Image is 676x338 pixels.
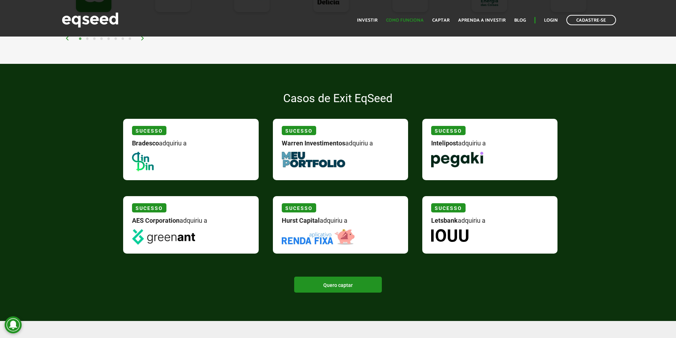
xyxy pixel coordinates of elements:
[282,217,320,224] strong: Hurst Capital
[432,18,450,23] a: Captar
[126,35,133,43] button: 8 of 4
[132,152,153,171] img: DinDin
[282,139,345,147] strong: Warren Investimentos
[431,203,466,212] div: Sucesso
[282,229,355,245] img: Renda Fixa
[431,126,466,135] div: Sucesso
[431,140,549,152] div: adquiriu a
[431,152,483,167] img: Pegaki
[294,277,382,293] a: Quero captar
[98,35,105,43] button: 4 of 4
[84,35,91,43] button: 2 of 4
[132,229,195,245] img: greenant
[514,18,526,23] a: Blog
[132,217,249,229] div: adquiriu a
[132,139,159,147] strong: Bradesco
[357,18,378,23] a: Investir
[431,139,458,147] strong: Intelipost
[132,140,249,152] div: adquiriu a
[282,126,316,135] div: Sucesso
[118,92,558,115] h2: Casos de Exit EqSeed
[431,217,458,224] strong: Letsbank
[431,217,549,229] div: adquiriu a
[119,35,126,43] button: 7 of 4
[544,18,558,23] a: Login
[112,35,119,43] button: 6 of 4
[282,152,345,167] img: MeuPortfolio
[105,35,112,43] button: 5 of 4
[132,126,166,135] div: Sucesso
[282,140,399,152] div: adquiriu a
[62,11,119,29] img: EqSeed
[91,35,98,43] button: 3 of 4
[141,36,145,40] img: arrow%20right.svg
[132,217,180,224] strong: AES Corporation
[282,203,316,212] div: Sucesso
[132,203,166,212] div: Sucesso
[65,36,70,40] img: arrow%20left.svg
[77,35,84,43] button: 1 of 4
[431,229,468,242] img: Iouu
[282,217,399,229] div: adquiriu a
[566,15,616,25] a: Cadastre-se
[386,18,424,23] a: Como funciona
[458,18,506,23] a: Aprenda a investir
